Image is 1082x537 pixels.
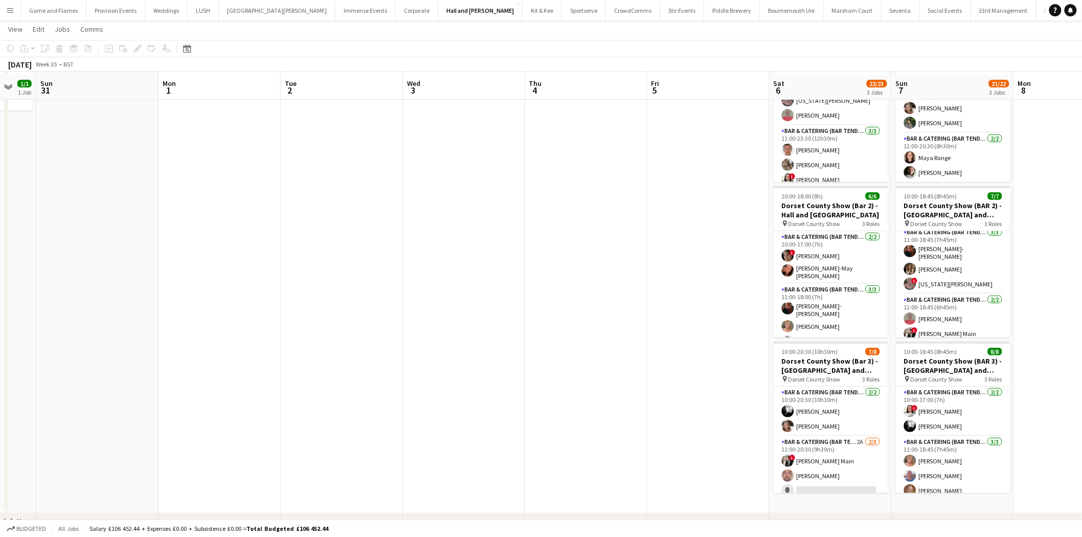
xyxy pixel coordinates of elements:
span: 7/8 [866,348,880,355]
span: All jobs [56,525,81,532]
button: Budgeted [5,523,48,534]
app-card-role: Bar & Catering (Bar Tender)2/210:00-17:00 (7h)![PERSON_NAME][PERSON_NAME] [896,387,1010,436]
button: Provision Events [86,1,145,20]
button: 33rd Management [971,1,1036,20]
a: Jobs [51,23,74,36]
app-job-card: 10:00-20:30 (10h30m)7/8Dorset County Show (Bar 3) - [GEOGRAPHIC_DATA] and [GEOGRAPHIC_DATA] Dorse... [774,342,888,493]
span: 10:00-20:30 (10h30m) [782,348,838,355]
span: ! [790,250,796,256]
span: Dorset County Show [911,220,963,228]
span: Comms [80,25,103,34]
app-card-role: Bar & Catering (Bar Tender)2/211:00-18:00 (7h)[PERSON_NAME][PERSON_NAME] [896,83,1010,133]
span: Thu [529,79,542,88]
span: 31 [39,84,53,96]
span: 10:00-18:00 (8h) [782,192,823,200]
app-card-role: Bar & Catering (Bar Tender)3/311:00-18:45 (7h45m)[PERSON_NAME][PERSON_NAME][PERSON_NAME] [896,436,1010,501]
h3: Dorset County Show (BAR 2) - [GEOGRAPHIC_DATA] and [GEOGRAPHIC_DATA] [896,201,1010,219]
app-job-card: 10:00-18:00 (8h)6/6Dorset County Show (Bar 2) - Hall and [GEOGRAPHIC_DATA] Dorset County Show3 Ro... [774,186,888,338]
span: Wed [407,79,420,88]
span: Dorset County Show [911,375,963,383]
h3: Dorset County Show (BAR 3) - [GEOGRAPHIC_DATA] and [GEOGRAPHIC_DATA] [896,356,1010,375]
button: Stir Events [660,1,704,20]
div: [DATE] [8,59,32,70]
span: Edit [33,25,44,34]
span: Dorset County Show [788,375,841,383]
span: Sun [40,79,53,88]
span: Fri [651,79,660,88]
div: New group [16,517,54,527]
a: Edit [29,23,49,36]
button: CrowdComms [606,1,660,20]
span: Budgeted [16,525,46,532]
app-job-card: 10:00-23:30 (13h30m)9/9Dorset County Show (Bar 1) - Hall and [GEOGRAPHIC_DATA] Dorset County Show... [774,31,888,182]
div: BST [63,60,74,68]
span: 6/6 [866,192,880,200]
button: Weddings [145,1,188,20]
span: View [8,25,22,34]
span: 3 Roles [985,375,1002,383]
span: 21/22 [989,80,1009,87]
button: Social Events [920,1,971,20]
span: 3 [405,84,420,96]
span: ! [912,405,918,411]
span: 3 Roles [985,220,1002,228]
app-card-role: Bar & Catering (Bar Tender)2A2/311:00-20:30 (9h30m)![PERSON_NAME] Main[PERSON_NAME] [774,436,888,501]
button: Bournemouth Uni [760,1,824,20]
app-job-card: 10:00-20:30 (10h30m)6/7Dorset County Show (BAR 1)- [GEOGRAPHIC_DATA] and [GEOGRAPHIC_DATA] Dorset... [896,31,1010,182]
span: 7/7 [988,192,1002,200]
span: ! [912,278,918,284]
h3: Dorset County Show (Bar 2) - Hall and [GEOGRAPHIC_DATA] [774,201,888,219]
a: View [4,23,27,36]
button: LUSH [188,1,219,20]
app-card-role: Bar & Catering (Bar Tender)2/210:00-17:00 (7h)![PERSON_NAME][PERSON_NAME]-May [PERSON_NAME] [774,231,888,284]
div: 3 Jobs [989,88,1009,96]
button: Kit & Kee [523,1,562,20]
button: [GEOGRAPHIC_DATA][PERSON_NAME] [219,1,335,20]
app-card-role: Bar & Catering (Bar Tender)2/212:00-20:30 (8h30m)Maya Range[PERSON_NAME] [896,133,1010,183]
app-job-card: 10:00-18:45 (8h45m)8/8Dorset County Show (BAR 3) - [GEOGRAPHIC_DATA] and [GEOGRAPHIC_DATA] Dorset... [896,342,1010,493]
span: Dorset County Show [788,220,841,228]
span: Mon [1018,79,1031,88]
div: Salary £106 452.44 + Expenses £0.00 + Subsistence £0.00 = [89,525,328,532]
span: 6 [772,84,785,96]
app-card-role: Bar & Catering (Bar Tender)2/212:00-18:45 (6h45m)[PERSON_NAME]![PERSON_NAME] Main [896,294,1010,344]
span: 7 [894,84,908,96]
span: Mon [163,79,176,88]
span: 8 [1017,84,1031,96]
span: Week 35 [34,60,59,68]
button: Game and Flames [21,1,86,20]
span: 4 [528,84,542,96]
span: 3 Roles [863,375,880,383]
a: Comms [76,23,107,36]
span: ! [912,327,918,333]
button: Piddle Brewery [704,1,760,20]
span: Tue [285,79,297,88]
div: 3 Jobs [867,88,887,96]
app-job-card: 10:00-18:45 (8h45m)7/7Dorset County Show (BAR 2) - [GEOGRAPHIC_DATA] and [GEOGRAPHIC_DATA] Dorset... [896,186,1010,338]
h3: Dorset County Show (Bar 3) - [GEOGRAPHIC_DATA] and [GEOGRAPHIC_DATA] [774,356,888,375]
div: 1 Job [18,88,31,96]
span: Sat [774,79,785,88]
span: 1/1 [17,80,32,87]
span: 10:00-18:45 (8h45m) [904,348,957,355]
button: Corporate [396,1,438,20]
span: 3 Roles [863,220,880,228]
app-card-role: Bar & Catering (Bar Tender)3/311:00-18:45 (7h45m)[PERSON_NAME]-[PERSON_NAME][PERSON_NAME]![US_STA... [896,227,1010,294]
span: ! [790,173,796,180]
span: Jobs [55,25,70,34]
app-card-role: Bar & Catering (Bar Tender)3/311:00-18:00 (7h)[PERSON_NAME]-[PERSON_NAME][PERSON_NAME][PERSON_NAME] [774,284,888,351]
button: Hall and [PERSON_NAME] [438,1,523,20]
span: 1 [161,84,176,96]
button: Seventa [882,1,920,20]
app-card-role: Bar & Catering (Bar Tender)2/210:00-23:30 (13h30m)![US_STATE][PERSON_NAME][PERSON_NAME] [774,76,888,125]
span: 2 [283,84,297,96]
button: Sportserve [562,1,606,20]
span: ! [790,455,796,461]
span: 10:00-18:45 (8h45m) [904,192,957,200]
app-card-role: Bar & Catering (Bar Tender)3/311:00-23:30 (12h30m)[PERSON_NAME][PERSON_NAME]![PERSON_NAME] [774,125,888,190]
